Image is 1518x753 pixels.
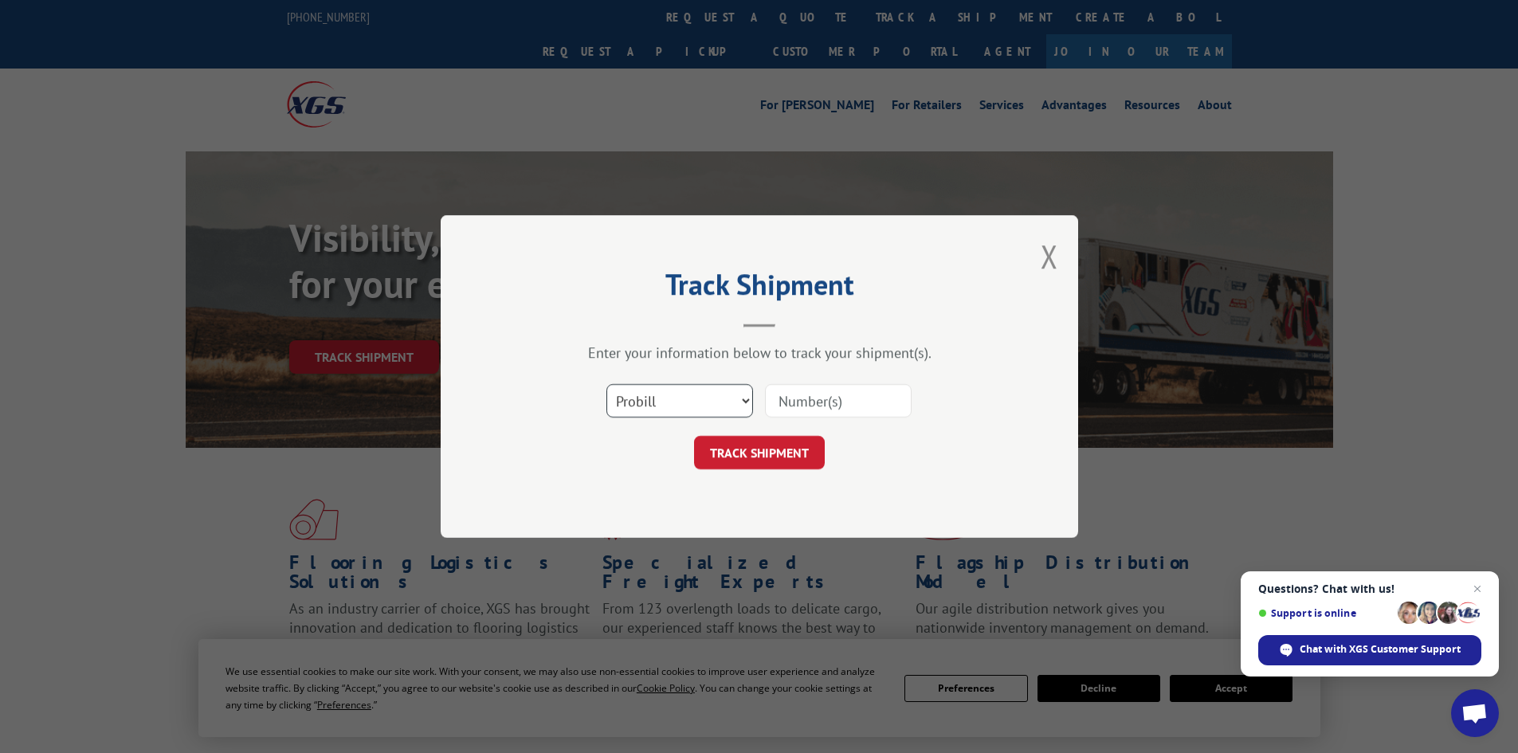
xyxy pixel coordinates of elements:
[1451,689,1499,737] div: Open chat
[765,384,912,418] input: Number(s)
[520,343,998,362] div: Enter your information below to track your shipment(s).
[1258,607,1392,619] span: Support is online
[520,273,998,304] h2: Track Shipment
[1041,235,1058,277] button: Close modal
[1258,582,1481,595] span: Questions? Chat with us!
[1300,642,1461,657] span: Chat with XGS Customer Support
[694,436,825,469] button: TRACK SHIPMENT
[1258,635,1481,665] div: Chat with XGS Customer Support
[1468,579,1487,598] span: Close chat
